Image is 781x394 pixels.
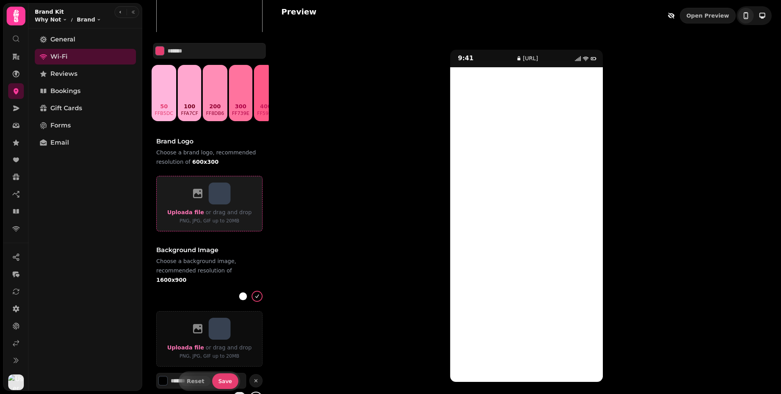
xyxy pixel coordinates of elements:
[206,110,224,116] p: ff8db6
[35,83,136,99] a: Bookings
[450,67,603,382] iframe: branding-frame
[7,374,25,390] button: User avatar
[167,344,204,351] span: Upload a file
[167,217,252,225] p: PNG, JPG, GIF up to 20MB
[50,121,71,130] span: Forms
[155,102,173,110] p: 50
[218,378,232,384] span: Save
[738,8,754,23] button: toggle-phone
[50,104,82,113] span: Gift Cards
[232,110,249,116] p: ff739e
[156,277,186,283] b: 1600x900
[229,65,252,121] button: 300ff739e
[156,137,263,146] h3: Brand logo
[181,102,198,110] p: 100
[50,52,68,61] span: Wi-Fi
[204,208,252,217] p: or drag and drop
[156,256,263,285] p: Choose a background image, recommended resolution of
[29,29,142,391] nav: Tabs
[254,65,277,121] button: 400ff5987
[35,32,136,47] a: General
[50,35,75,44] span: General
[35,100,136,116] a: Gift Cards
[50,86,80,96] span: Bookings
[50,138,69,147] span: Email
[523,54,538,62] p: [URL]
[167,209,204,215] span: Upload a file
[156,245,263,255] h3: Background image
[167,352,252,360] p: PNG, JPG, GIF up to 20MB
[680,8,736,23] a: Open Preview
[35,49,136,64] a: Wi-Fi
[153,43,266,59] div: Select color
[156,148,263,167] p: Choose a brand logo, recommended resolution of
[155,110,173,116] p: ffb5dc
[181,376,211,386] button: Reset
[35,118,136,133] a: Forms
[192,159,218,165] b: 600x300
[281,6,316,25] h2: Preview
[178,65,201,121] button: 100ffa7cf
[152,65,176,121] button: 50ffb5dc
[35,66,136,82] a: Reviews
[50,69,77,79] span: Reviews
[257,110,274,116] p: ff5987
[187,378,204,384] span: Reset
[35,135,136,150] a: Email
[754,8,770,23] button: toggle-phone
[212,373,238,389] button: Save
[181,110,198,116] p: ffa7cf
[458,54,498,63] p: 9:41
[203,65,227,121] button: 200ff8db6
[206,102,224,110] p: 200
[8,374,24,390] img: User avatar
[232,102,249,110] p: 300
[155,46,164,56] button: Select color
[204,343,252,352] p: or drag and drop
[257,102,274,110] p: 400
